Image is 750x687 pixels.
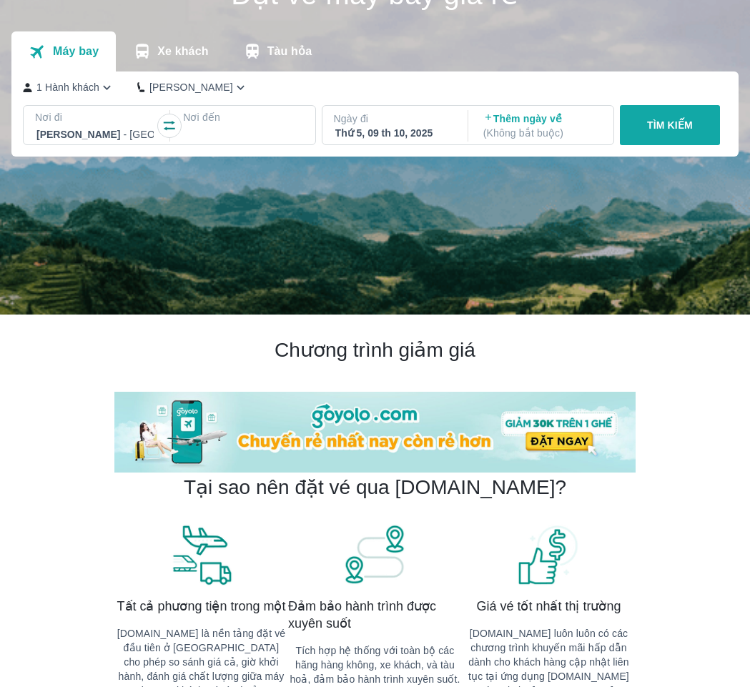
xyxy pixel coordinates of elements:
[169,523,233,586] img: banner
[184,475,566,500] h2: Tại sao nên đặt vé qua [DOMAIN_NAME]?
[114,337,636,363] h2: Chương trình giảm giá
[35,110,155,124] p: Nơi đi
[483,112,601,140] p: Thêm ngày về
[334,112,454,126] p: Ngày đi
[288,598,462,632] span: Đảm bảo hành trình được xuyên suốt
[11,31,329,71] div: transportation tabs
[157,44,208,59] p: Xe khách
[516,523,581,586] img: banner
[137,80,248,95] button: [PERSON_NAME]
[53,44,99,59] p: Máy bay
[23,80,114,95] button: 1 Hành khách
[483,126,601,140] p: ( Không bắt buộc )
[36,80,99,94] p: 1 Hành khách
[476,598,621,615] span: Giá vé tốt nhất thị trường
[183,110,303,124] p: Nơi đến
[267,44,312,59] p: Tàu hỏa
[288,643,462,686] p: Tích hợp hệ thống với toàn bộ các hãng hàng không, xe khách, và tàu hoả, đảm bảo hành trình xuyên...
[117,598,286,615] span: Tất cả phương tiện trong một
[335,126,453,140] div: Thứ 5, 09 th 10, 2025
[342,523,407,586] img: banner
[114,392,636,473] img: banner-home
[149,80,233,94] p: [PERSON_NAME]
